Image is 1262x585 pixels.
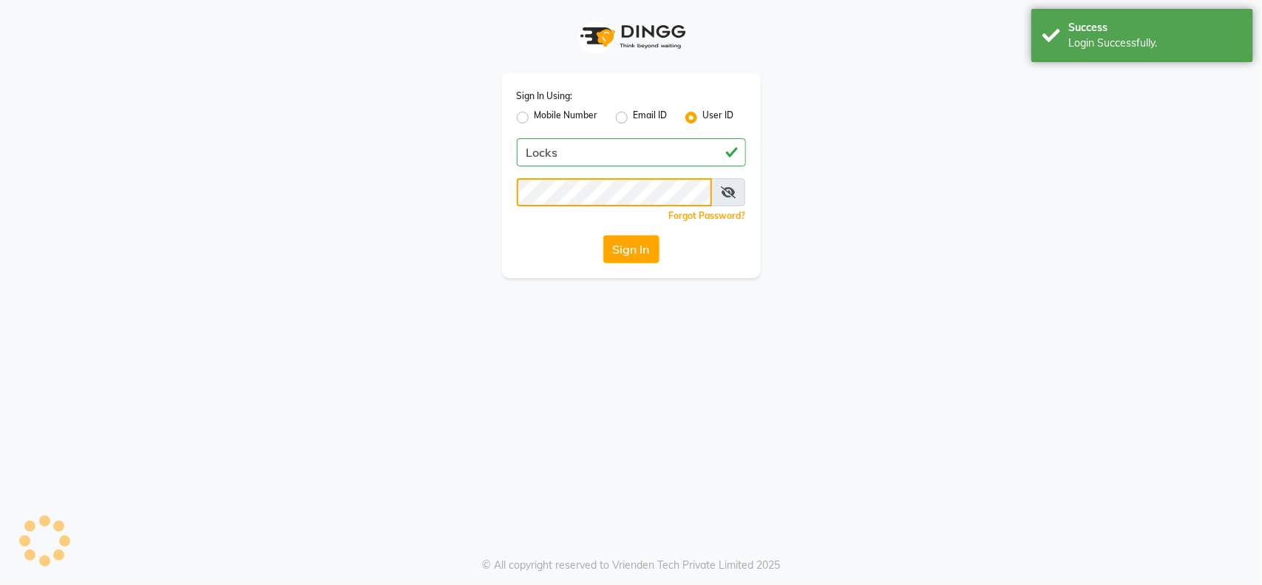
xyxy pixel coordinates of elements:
label: Email ID [634,109,668,126]
label: Mobile Number [535,109,598,126]
input: Username [517,138,746,166]
div: Login Successfully. [1068,35,1242,51]
div: Success [1068,20,1242,35]
img: logo1.svg [572,15,691,58]
label: User ID [703,109,734,126]
a: Forgot Password? [669,210,746,221]
input: Username [517,178,712,206]
button: Sign In [603,235,659,263]
label: Sign In Using: [517,89,573,103]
